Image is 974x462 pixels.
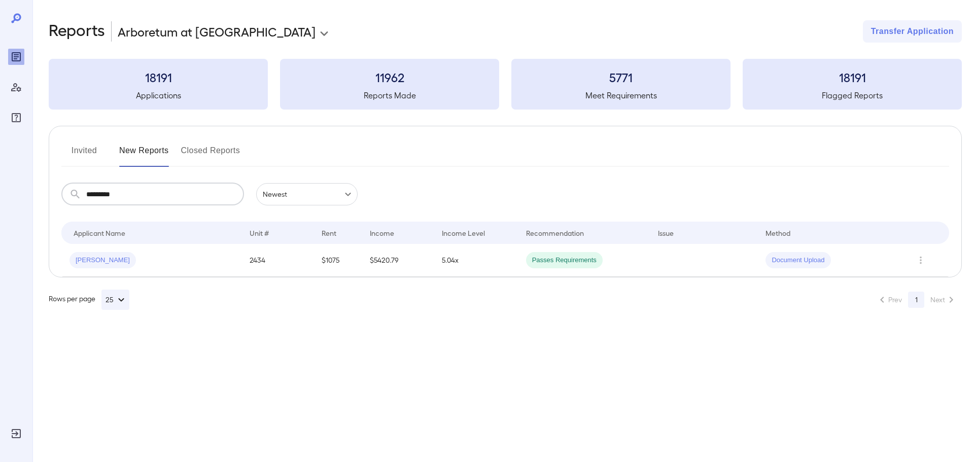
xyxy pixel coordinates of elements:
h2: Reports [49,20,105,43]
p: Arboretum at [GEOGRAPHIC_DATA] [118,23,316,40]
button: New Reports [119,143,169,167]
div: Applicant Name [74,227,125,239]
td: 2434 [241,244,314,277]
span: [PERSON_NAME] [69,256,136,265]
h5: Meet Requirements [511,89,730,101]
div: Unit # [250,227,269,239]
h3: 18191 [49,69,268,85]
span: Document Upload [766,256,830,265]
nav: pagination navigation [872,292,962,308]
div: Issue [658,227,674,239]
h5: Reports Made [280,89,499,101]
span: Passes Requirements [526,256,603,265]
div: Method [766,227,790,239]
h3: 11962 [280,69,499,85]
td: $1075 [314,244,362,277]
td: 5.04x [434,244,518,277]
h3: 18191 [743,69,962,85]
button: Invited [61,143,107,167]
h3: 5771 [511,69,730,85]
div: Newest [256,183,358,205]
button: Transfer Application [863,20,962,43]
div: FAQ [8,110,24,126]
summary: 18191Applications11962Reports Made5771Meet Requirements18191Flagged Reports [49,59,962,110]
div: Income Level [442,227,485,239]
div: Recommendation [526,227,584,239]
td: $5420.79 [362,244,434,277]
div: Income [370,227,394,239]
div: Reports [8,49,24,65]
div: Manage Users [8,79,24,95]
button: page 1 [908,292,924,308]
div: Rows per page [49,290,129,310]
div: Log Out [8,425,24,442]
button: Row Actions [913,252,929,268]
button: Closed Reports [181,143,240,167]
button: 25 [101,290,129,310]
h5: Applications [49,89,268,101]
div: Rent [322,227,338,239]
h5: Flagged Reports [743,89,962,101]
